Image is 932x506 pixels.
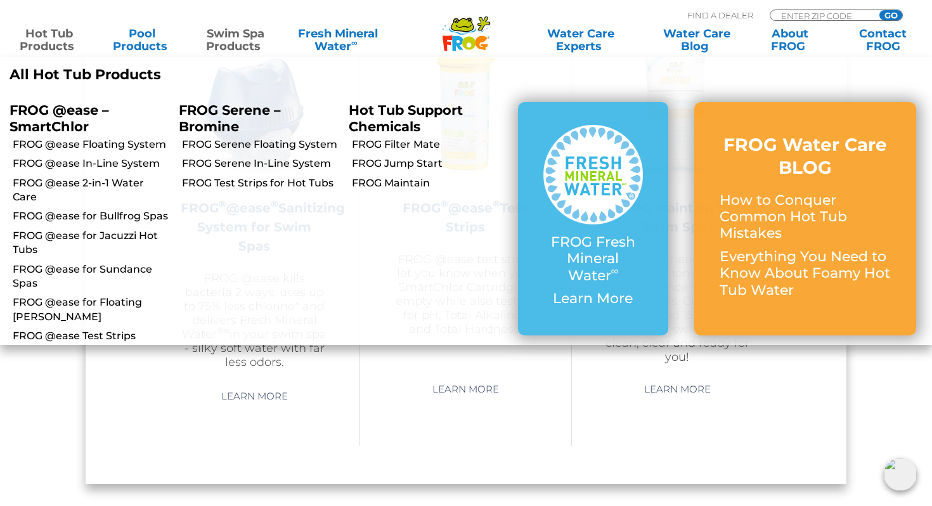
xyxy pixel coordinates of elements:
a: FROG @ease for Sundance Spas [13,263,169,291]
a: FROG Filter Mate [352,138,508,152]
p: Hot Tub Support Chemicals [349,102,499,134]
a: FROG Serene Floating System [182,138,339,152]
a: FROG @ease for Bullfrog Spas [13,209,169,223]
a: FROG @ease Floating System [13,138,169,152]
a: All Hot Tub Products [10,67,456,83]
p: Learn More [543,290,643,307]
a: FROG Water Care BLOG How to Conquer Common Hot Tub Mistakes Everything You Need to Know About Foa... [720,133,891,305]
a: Water CareBlog [660,27,732,53]
h3: FROG Water Care BLOG [720,133,891,179]
a: FROG @ease In-Line System [13,157,169,171]
a: AboutFROG [753,27,825,53]
input: GO [879,10,902,20]
p: FROG @ease – SmartChlor [10,102,160,134]
a: Fresh MineralWater∞ [292,27,383,53]
a: Learn More [630,378,725,401]
a: FROG @ease Test Strips [13,329,169,343]
a: FROG Test Strips for Hot Tubs [182,176,339,190]
a: PoolProducts [106,27,178,53]
a: Swim SpaProducts [199,27,271,53]
a: Learn More [207,385,302,408]
p: Find A Dealer [687,10,753,21]
a: FROG Serene In-Line System [182,157,339,171]
a: Learn More [418,378,514,401]
a: FROG Maintain [352,176,508,190]
input: Zip Code Form [780,10,865,21]
a: FROG Fresh Mineral Water∞ Learn More [543,125,643,314]
a: Hot TubProducts [13,27,85,53]
p: How to Conquer Common Hot Tub Mistakes [720,192,891,242]
sup: ∞ [351,37,358,48]
sup: ∞ [611,264,619,277]
p: FROG Serene – Bromine [179,102,329,134]
a: ContactFROG [847,27,919,53]
p: FROG Fresh Mineral Water [543,234,643,284]
a: FROG @ease for Jacuzzi Hot Tubs [13,229,169,257]
a: Water CareExperts [522,27,640,53]
img: openIcon [884,458,917,491]
a: FROG Jump Start [352,157,508,171]
p: Everything You Need to Know About Foamy Hot Tub Water [720,249,891,299]
a: FROG @ease for Floating [PERSON_NAME] [13,295,169,324]
a: FROG @ease 2-in-1 Water Care [13,176,169,205]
